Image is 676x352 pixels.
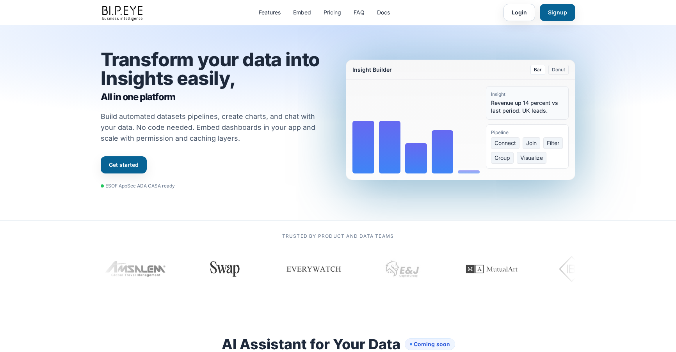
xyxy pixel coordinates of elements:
[101,111,326,144] p: Build automated datasets pipelines, create charts, and chat with your data. No code needed. Embed...
[548,65,569,75] button: Donut
[205,261,242,277] img: Swap
[259,9,281,16] a: Features
[222,336,455,352] h2: AI Assistant for Your Data
[285,257,341,281] img: Everywatch
[352,66,392,74] div: Insight Builder
[543,137,563,149] span: Filter
[491,99,564,115] div: Revenue up 14 percent vs last period. UK leads.
[104,261,165,277] img: Amsalem
[101,233,575,239] p: Trusted by product and data teams
[352,86,480,173] div: Bar chart
[377,9,390,16] a: Docs
[354,9,365,16] a: FAQ
[455,249,526,288] img: MutualArt
[530,65,545,75] button: Bar
[558,253,602,285] img: IBI
[491,152,514,164] span: Group
[523,137,540,149] span: Join
[101,183,175,189] div: ESOF AppSec ADA CASA ready
[517,152,546,164] span: Visualize
[503,4,535,21] a: Login
[293,9,311,16] a: Embed
[101,50,330,103] h1: Transform your data into Insights easily,
[491,91,564,97] div: Insight
[101,4,145,21] img: bipeye-logo
[491,137,519,149] span: Connect
[540,4,575,21] a: Signup
[491,129,564,136] div: Pipeline
[101,91,330,103] span: All in one platform
[405,339,455,350] span: Coming soon
[324,9,341,16] a: Pricing
[382,249,421,288] img: EJ Capital
[101,156,147,173] a: Get started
